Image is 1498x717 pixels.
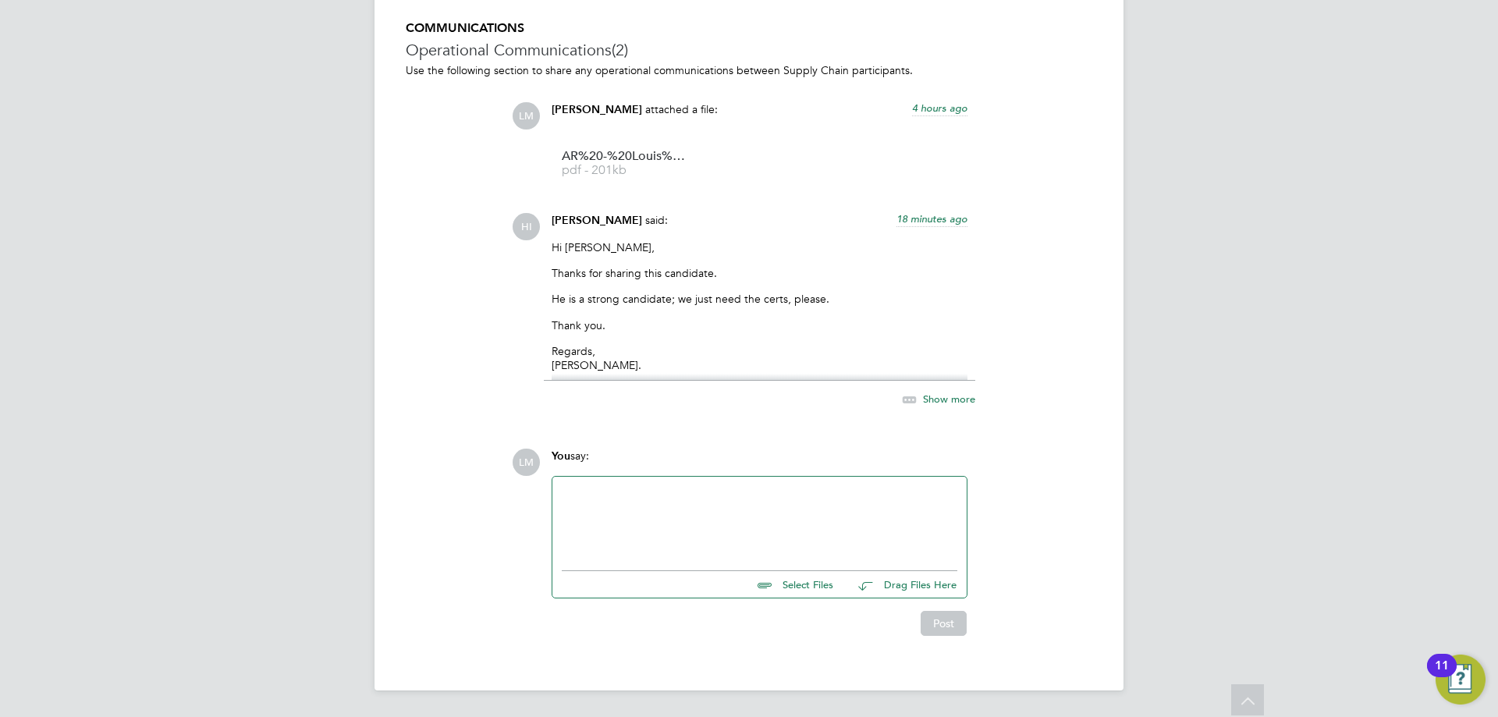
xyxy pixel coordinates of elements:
h5: COMMUNICATIONS [406,20,1092,37]
span: pdf - 201kb [562,165,687,176]
p: Regards, [PERSON_NAME]. [552,344,967,372]
span: AR%20-%20Louis%20Doctrove%20-%20Multi%20Skilled%20Engineer%20-%20Harold%20Hill [562,151,687,162]
p: Thanks for sharing this candidate. [552,266,967,280]
button: Post [921,611,967,636]
span: 18 minutes ago [896,212,967,225]
p: Thank you. [552,318,967,332]
a: AR%20-%20Louis%20Doctrove%20-%20Multi%20Skilled%20Engineer%20-%20Harold%20Hill pdf - 201kb [562,151,687,176]
span: said: [645,213,668,227]
button: Open Resource Center, 11 new notifications [1436,655,1486,705]
p: He is a strong candidate; we just need the certs, please. [552,292,967,306]
span: HI [513,213,540,240]
span: You [552,449,570,463]
span: Show more [923,392,975,406]
p: Hi [PERSON_NAME], [552,240,967,254]
span: 4 hours ago [912,101,967,115]
span: attached a file: [645,102,718,116]
div: 11 [1435,666,1449,686]
button: Drag Files Here [846,569,957,602]
span: LM [513,449,540,476]
span: (2) [612,40,628,60]
div: say: [552,449,967,476]
p: Use the following section to share any operational communications between Supply Chain participants. [406,63,1092,77]
span: LM [513,102,540,130]
span: [PERSON_NAME] [552,214,642,227]
h3: Operational Communications [406,40,1092,60]
span: [PERSON_NAME] [552,103,642,116]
